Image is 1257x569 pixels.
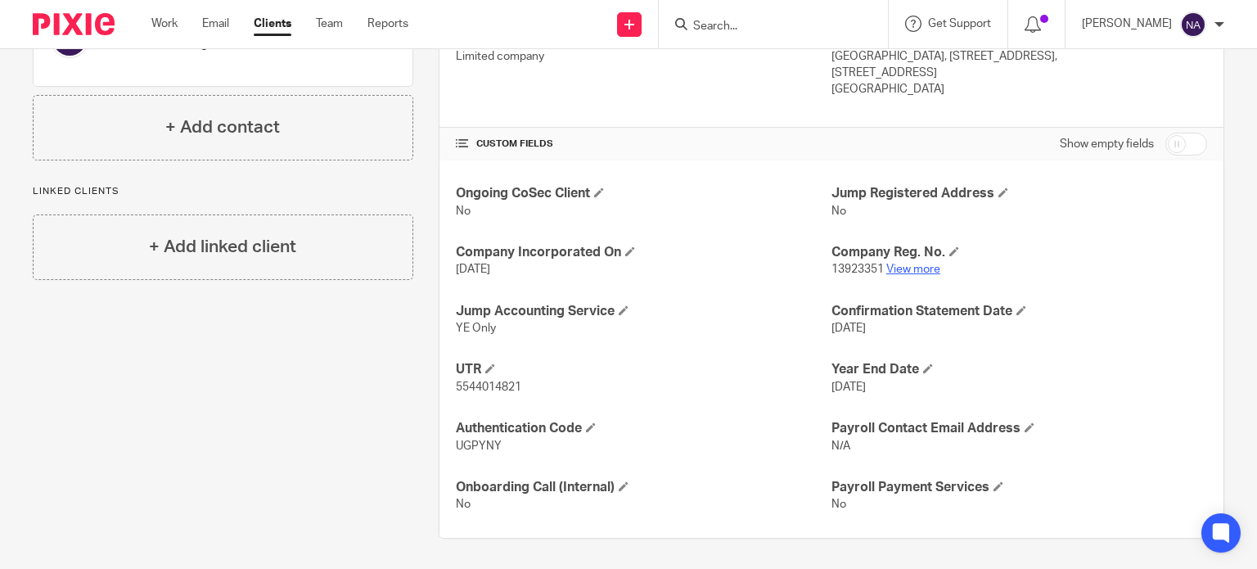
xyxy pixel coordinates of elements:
label: Show empty fields [1060,136,1154,152]
h4: Year End Date [831,361,1207,378]
span: 13923351 [831,264,884,275]
span: [DATE] [831,323,866,334]
a: Email [202,16,229,32]
h4: Company Incorporated On [456,244,831,261]
span: [DATE] [831,382,866,393]
input: Search [692,20,839,34]
span: No [456,205,471,217]
h4: Ongoing CoSec Client [456,185,831,202]
h4: + Add contact [165,115,280,140]
h4: Jump Registered Address [831,185,1207,202]
p: [STREET_ADDRESS] [831,65,1207,81]
h4: Payroll Contact Email Address [831,420,1207,437]
a: Clients [254,16,291,32]
span: No [831,499,846,510]
a: View more [886,264,940,275]
img: Pixie [33,13,115,35]
a: Reports [367,16,408,32]
p: Linked clients [33,185,413,198]
h4: UTR [456,361,831,378]
span: 5544014821 [456,382,521,393]
p: [GEOGRAPHIC_DATA] [831,81,1207,97]
p: [GEOGRAPHIC_DATA], [STREET_ADDRESS], [831,48,1207,65]
span: YE Only [456,323,496,334]
span: [DATE] [456,264,490,275]
img: svg%3E [1180,11,1206,38]
span: No [831,205,846,217]
span: No [456,499,471,510]
h4: Payroll Payment Services [831,479,1207,496]
p: Limited company [456,48,831,65]
h4: CUSTOM FIELDS [456,138,831,151]
h4: Confirmation Statement Date [831,303,1207,320]
a: Work [151,16,178,32]
a: Team [316,16,343,32]
h4: Onboarding Call (Internal) [456,479,831,496]
h4: Company Reg. No. [831,244,1207,261]
h4: Authentication Code [456,420,831,437]
span: Get Support [928,18,991,29]
h4: Jump Accounting Service [456,303,831,320]
p: [PERSON_NAME] [1082,16,1172,32]
span: N/A [831,440,850,452]
span: UGPYNY [456,440,502,452]
h4: + Add linked client [149,234,296,260]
